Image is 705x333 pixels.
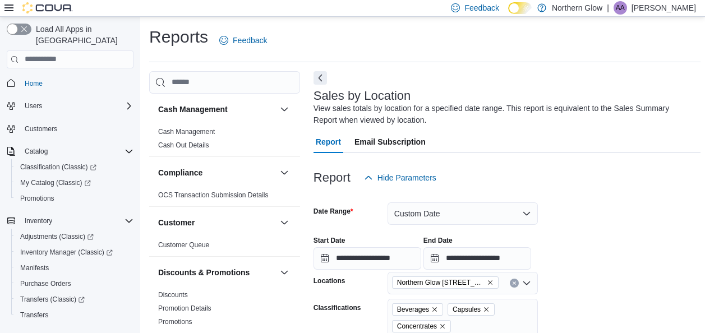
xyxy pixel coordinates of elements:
[487,279,494,286] button: Remove Northern Glow 540 Arthur St from selection in this group
[607,1,609,15] p: |
[25,216,52,225] span: Inventory
[397,277,485,288] span: Northern Glow [STREET_ADDRESS][PERSON_NAME]
[20,232,94,241] span: Adjustments (Classic)
[397,304,429,315] span: Beverages
[11,292,138,307] a: Transfers (Classic)
[11,260,138,276] button: Manifests
[20,145,52,158] button: Catalog
[2,144,138,159] button: Catalog
[2,75,138,91] button: Home
[16,277,76,290] a: Purchase Orders
[20,122,62,136] a: Customers
[392,276,499,289] span: Northern Glow 540 Arthur St
[158,104,275,115] button: Cash Management
[20,279,71,288] span: Purchase Orders
[392,320,451,332] span: Concentrates
[453,304,481,315] span: Capsules
[25,101,42,110] span: Users
[16,293,133,306] span: Transfers (Classic)
[377,172,436,183] span: Hide Parameters
[483,306,490,313] button: Remove Capsules from selection in this group
[20,311,48,320] span: Transfers
[20,214,57,228] button: Inventory
[614,1,627,15] div: Alison Albert
[158,217,275,228] button: Customer
[158,191,269,200] span: OCS Transaction Submission Details
[20,178,91,187] span: My Catalog (Classic)
[158,241,209,249] a: Customer Queue
[314,276,345,285] label: Locations
[149,188,300,206] div: Compliance
[158,128,215,136] a: Cash Management
[158,127,215,136] span: Cash Management
[632,1,696,15] p: [PERSON_NAME]
[314,103,695,126] div: View sales totals by location for a specified date range. This report is equivalent to the Sales ...
[2,121,138,137] button: Customers
[158,317,192,326] span: Promotions
[11,191,138,206] button: Promotions
[278,266,291,279] button: Discounts & Promotions
[16,246,117,259] a: Inventory Manager (Classic)
[20,263,49,272] span: Manifests
[314,89,411,103] h3: Sales by Location
[158,240,209,249] span: Customer Queue
[20,76,133,90] span: Home
[314,247,421,270] input: Press the down key to open a popover containing a calendar.
[16,160,133,174] span: Classification (Classic)
[16,230,133,243] span: Adjustments (Classic)
[423,247,531,270] input: Press the down key to open a popover containing a calendar.
[233,35,267,46] span: Feedback
[16,277,133,290] span: Purchase Orders
[431,306,438,313] button: Remove Beverages from selection in this group
[215,29,271,52] a: Feedback
[158,291,188,299] a: Discounts
[20,77,47,90] a: Home
[16,176,133,189] span: My Catalog (Classic)
[448,303,495,316] span: Capsules
[510,279,519,288] button: Clear input
[20,163,96,172] span: Classification (Classic)
[354,131,426,153] span: Email Subscription
[388,202,538,225] button: Custom Date
[423,236,453,245] label: End Date
[522,279,531,288] button: Open list of options
[2,98,138,114] button: Users
[158,267,275,278] button: Discounts & Promotions
[360,166,441,189] button: Hide Parameters
[314,236,345,245] label: Start Date
[20,214,133,228] span: Inventory
[149,238,300,256] div: Customer
[158,304,211,312] a: Promotion Details
[158,267,250,278] h3: Discounts & Promotions
[16,308,133,322] span: Transfers
[11,244,138,260] a: Inventory Manager (Classic)
[11,307,138,323] button: Transfers
[16,192,59,205] a: Promotions
[25,147,48,156] span: Catalog
[16,160,101,174] a: Classification (Classic)
[16,246,133,259] span: Inventory Manager (Classic)
[508,2,532,14] input: Dark Mode
[314,303,361,312] label: Classifications
[278,166,291,179] button: Compliance
[439,323,446,330] button: Remove Concentrates from selection in this group
[464,2,499,13] span: Feedback
[16,176,95,189] a: My Catalog (Classic)
[20,194,54,203] span: Promotions
[616,1,625,15] span: AA
[16,261,53,275] a: Manifests
[11,175,138,191] a: My Catalog (Classic)
[25,79,43,88] span: Home
[314,171,351,184] h3: Report
[16,261,133,275] span: Manifests
[16,293,89,306] a: Transfers (Classic)
[158,304,211,313] span: Promotion Details
[158,167,202,178] h3: Compliance
[16,192,133,205] span: Promotions
[158,191,269,199] a: OCS Transaction Submission Details
[397,321,437,332] span: Concentrates
[20,295,85,304] span: Transfers (Classic)
[20,248,113,257] span: Inventory Manager (Classic)
[11,276,138,292] button: Purchase Orders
